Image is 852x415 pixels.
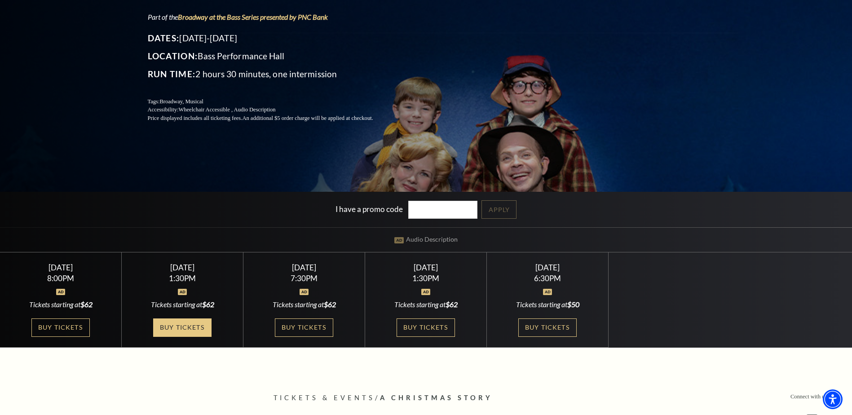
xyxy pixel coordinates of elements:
span: $62 [446,300,458,309]
span: Wheelchair Accessible , Audio Description [178,106,275,113]
p: Part of the [148,12,395,22]
p: Price displayed includes all ticketing fees. [148,114,395,123]
p: [DATE]-[DATE] [148,31,395,45]
span: Dates: [148,33,180,43]
p: 2 hours 30 minutes, one intermission [148,67,395,81]
span: $62 [324,300,336,309]
span: Tickets & Events [274,394,375,402]
a: Buy Tickets [397,318,455,337]
span: $62 [80,300,93,309]
span: $62 [202,300,214,309]
a: Broadway at the Bass Series presented by PNC Bank - open in a new tab [178,13,328,21]
div: [DATE] [132,263,233,272]
a: Buy Tickets [275,318,333,337]
p: Bass Performance Hall [148,49,395,63]
label: I have a promo code [336,204,403,213]
span: An additional $5 order charge will be applied at checkout. [242,115,373,121]
div: [DATE] [376,263,476,272]
div: 1:30PM [132,274,233,282]
span: Broadway, Musical [159,98,203,105]
div: Tickets starting at [132,300,233,309]
a: Buy Tickets [518,318,577,337]
div: Tickets starting at [376,300,476,309]
div: Tickets starting at [254,300,354,309]
div: 6:30PM [498,274,598,282]
div: Accessibility Menu [823,389,843,409]
div: Tickets starting at [11,300,111,309]
span: Run Time: [148,69,196,79]
div: [DATE] [11,263,111,272]
p: Accessibility: [148,106,395,114]
div: [DATE] [498,263,598,272]
p: Connect with us on [790,393,834,401]
a: Buy Tickets [31,318,90,337]
div: 7:30PM [254,274,354,282]
p: Tags: [148,97,395,106]
span: Location: [148,51,198,61]
a: Buy Tickets [153,318,212,337]
div: 1:30PM [376,274,476,282]
div: 8:00PM [11,274,111,282]
p: / [274,393,579,404]
div: [DATE] [254,263,354,272]
span: A Christmas Story [380,394,493,402]
span: $50 [567,300,579,309]
div: Tickets starting at [498,300,598,309]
